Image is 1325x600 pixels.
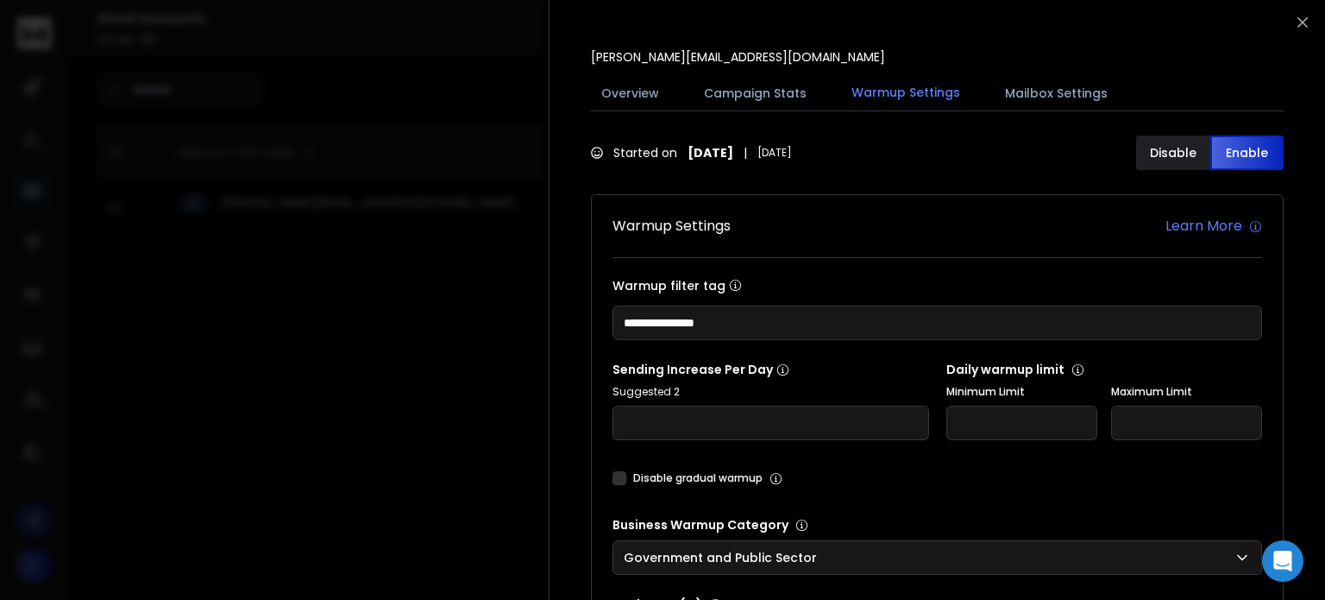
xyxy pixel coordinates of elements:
p: Government and Public Sector [624,549,824,566]
button: Mailbox Settings [995,74,1118,112]
label: Maximum Limit [1111,385,1262,399]
button: Overview [591,74,669,112]
div: Open Intercom Messenger [1262,540,1303,582]
p: Daily warmup limit [946,361,1263,378]
span: [DATE] [757,146,792,160]
strong: [DATE] [688,144,733,161]
label: Warmup filter tag [612,279,1262,292]
p: [PERSON_NAME][EMAIL_ADDRESS][DOMAIN_NAME] [591,48,885,66]
p: Suggested 2 [612,385,929,399]
label: Minimum Limit [946,385,1097,399]
span: | [744,144,747,161]
div: Started on [591,144,792,161]
h1: Warmup Settings [612,216,731,237]
p: Sending Increase Per Day [612,361,929,378]
button: Warmup Settings [841,73,970,113]
button: Enable [1210,136,1284,170]
button: DisableEnable [1136,136,1284,170]
label: Disable gradual warmup [633,471,763,485]
button: Disable [1136,136,1210,170]
p: Business Warmup Category [612,516,1262,534]
button: Campaign Stats [694,74,817,112]
a: Learn More [1165,216,1262,237]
